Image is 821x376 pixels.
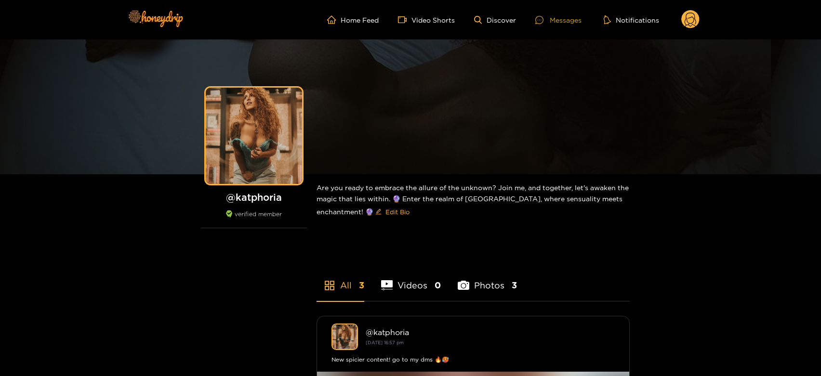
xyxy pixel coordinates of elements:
[458,258,517,301] li: Photos
[474,16,516,24] a: Discover
[366,340,404,345] small: [DATE] 16:57 pm
[317,174,630,227] div: Are you ready to embrace the allure of the unknown? Join me, and together, let's awaken the magic...
[601,15,662,25] button: Notifications
[359,279,364,291] span: 3
[327,15,341,24] span: home
[398,15,411,24] span: video-camera
[201,191,307,203] h1: @ katphoria
[331,355,615,364] div: New spicier content! go to my dms 🔥🥵
[201,210,307,228] div: verified member
[327,15,379,24] a: Home Feed
[435,279,441,291] span: 0
[535,14,582,26] div: Messages
[385,207,410,217] span: Edit Bio
[381,258,441,301] li: Videos
[373,204,411,220] button: editEdit Bio
[324,280,335,291] span: appstore
[366,328,615,337] div: @ katphoria
[512,279,517,291] span: 3
[375,208,382,216] span: edit
[317,258,364,301] li: All
[331,324,358,350] img: katphoria
[398,15,455,24] a: Video Shorts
